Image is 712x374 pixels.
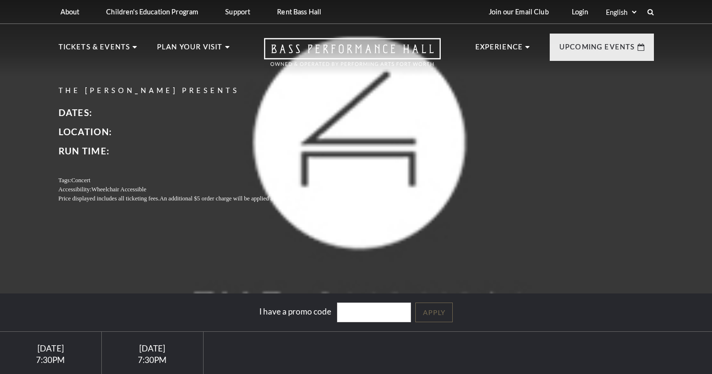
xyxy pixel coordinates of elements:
div: 7:30PM [12,356,90,364]
p: Plan Your Visit [157,41,223,58]
p: Rent Bass Hall [277,8,321,16]
div: [DATE] [113,343,192,353]
p: The [PERSON_NAME] Presents [59,85,323,97]
div: 7:30PM [113,356,192,364]
p: Upcoming Events [559,41,635,58]
div: [DATE] [12,343,90,353]
p: Tickets & Events [59,41,131,58]
p: Accessibility: [59,185,323,194]
span: Location: [59,126,112,137]
p: About [60,8,80,16]
p: Children's Education Program [106,8,198,16]
p: Tags: [59,176,323,185]
p: Support [225,8,250,16]
span: Run Time: [59,145,110,156]
select: Select: [604,8,638,17]
span: Concert [71,177,90,184]
span: An additional $5 order charge will be applied at checkout. [159,195,299,202]
p: Experience [475,41,523,58]
p: Price displayed includes all ticketing fees. [59,194,323,203]
span: Wheelchair Accessible [91,186,146,193]
span: Dates: [59,107,93,118]
label: I have a promo code [259,306,331,316]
